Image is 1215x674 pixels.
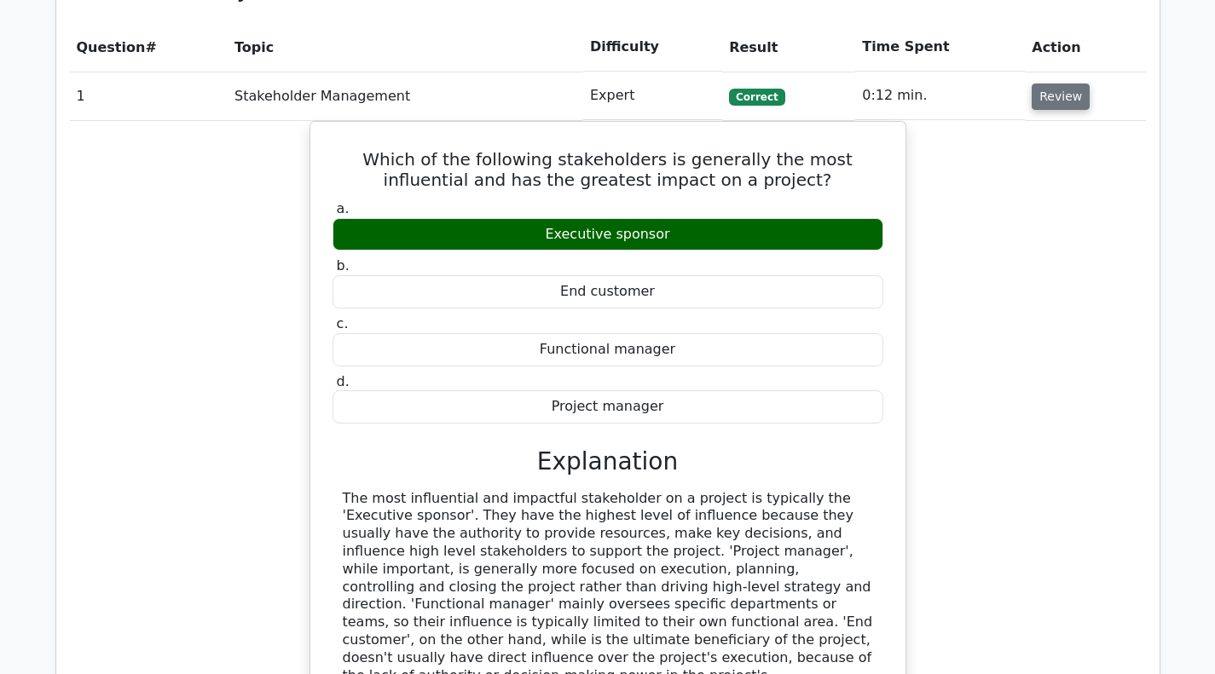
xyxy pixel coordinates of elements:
div: Executive sponsor [333,218,883,251]
th: Action [1025,23,1145,72]
th: Topic [228,23,583,72]
th: Time Spent [855,23,1025,72]
span: b. [337,257,350,274]
span: Correct [729,89,784,106]
td: 0:12 min. [855,72,1025,120]
th: Result [722,23,855,72]
th: Difficulty [583,23,722,72]
h3: Explanation [343,447,873,476]
div: End customer [333,275,883,308]
span: c. [337,315,349,331]
span: d. [337,373,350,389]
button: Review [1032,84,1090,110]
div: Project manager [333,390,883,423]
td: Expert [583,72,722,120]
td: 1 [70,72,228,120]
span: Question [77,39,146,55]
th: # [70,23,228,72]
h5: Which of the following stakeholders is generally the most influential and has the greatest impact... [331,149,885,190]
td: Stakeholder Management [228,72,583,120]
span: a. [337,200,350,216]
div: Functional manager [333,333,883,366]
